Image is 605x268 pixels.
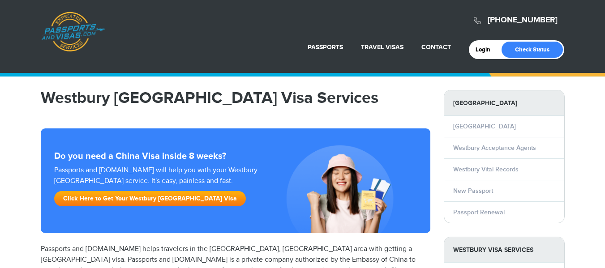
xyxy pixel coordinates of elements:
a: Westbury Acceptance Agents [453,144,536,152]
strong: [GEOGRAPHIC_DATA] [444,90,564,116]
a: [GEOGRAPHIC_DATA] [453,123,516,130]
a: Check Status [502,42,563,58]
a: Westbury Vital Records [453,166,519,173]
a: Passports [308,43,343,51]
a: Click Here to Get Your Westbury [GEOGRAPHIC_DATA] Visa [54,191,246,206]
a: Passports & [DOMAIN_NAME] [41,12,105,52]
a: Login [476,46,497,53]
a: Passport Renewal [453,208,505,216]
strong: Westbury Visa Services [444,237,564,263]
a: Travel Visas [361,43,403,51]
a: [PHONE_NUMBER] [488,15,558,25]
a: Contact [421,43,451,51]
strong: Do you need a China Visa inside 8 weeks? [54,151,417,162]
a: New Passport [453,187,493,195]
h1: Westbury [GEOGRAPHIC_DATA] Visa Services [41,90,430,106]
div: Passports and [DOMAIN_NAME] will help you with your Westbury [GEOGRAPHIC_DATA] service. It's easy... [51,165,266,211]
